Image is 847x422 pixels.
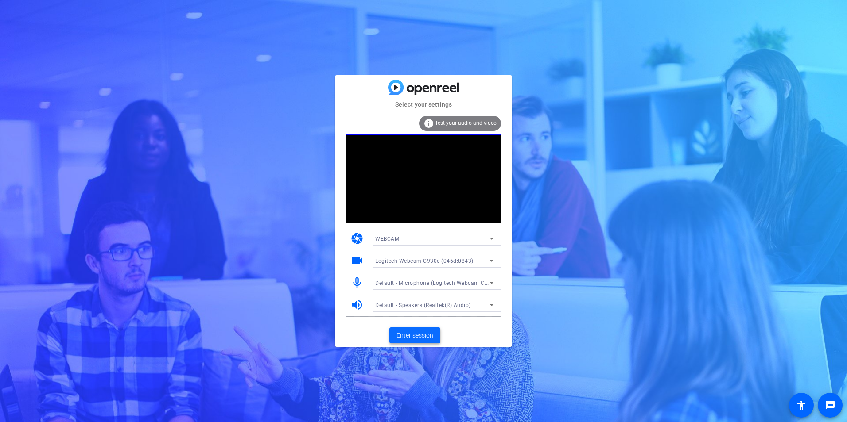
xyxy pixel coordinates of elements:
span: Enter session [396,331,433,340]
mat-icon: message [825,400,835,410]
button: Enter session [389,327,440,343]
span: Logitech Webcam C930e (046d:0843) [375,258,474,264]
span: Default - Microphone (Logitech Webcam C930e) (046d:0843) [375,279,533,286]
mat-icon: videocam [350,254,364,267]
mat-icon: camera [350,232,364,245]
span: WEBCAM [375,236,399,242]
mat-icon: volume_up [350,298,364,311]
span: Test your audio and video [435,120,497,126]
mat-icon: accessibility [796,400,807,410]
mat-card-subtitle: Select your settings [335,100,512,109]
mat-icon: mic_none [350,276,364,289]
img: blue-gradient.svg [388,80,459,95]
span: Default - Speakers (Realtek(R) Audio) [375,302,471,308]
mat-icon: info [423,118,434,129]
